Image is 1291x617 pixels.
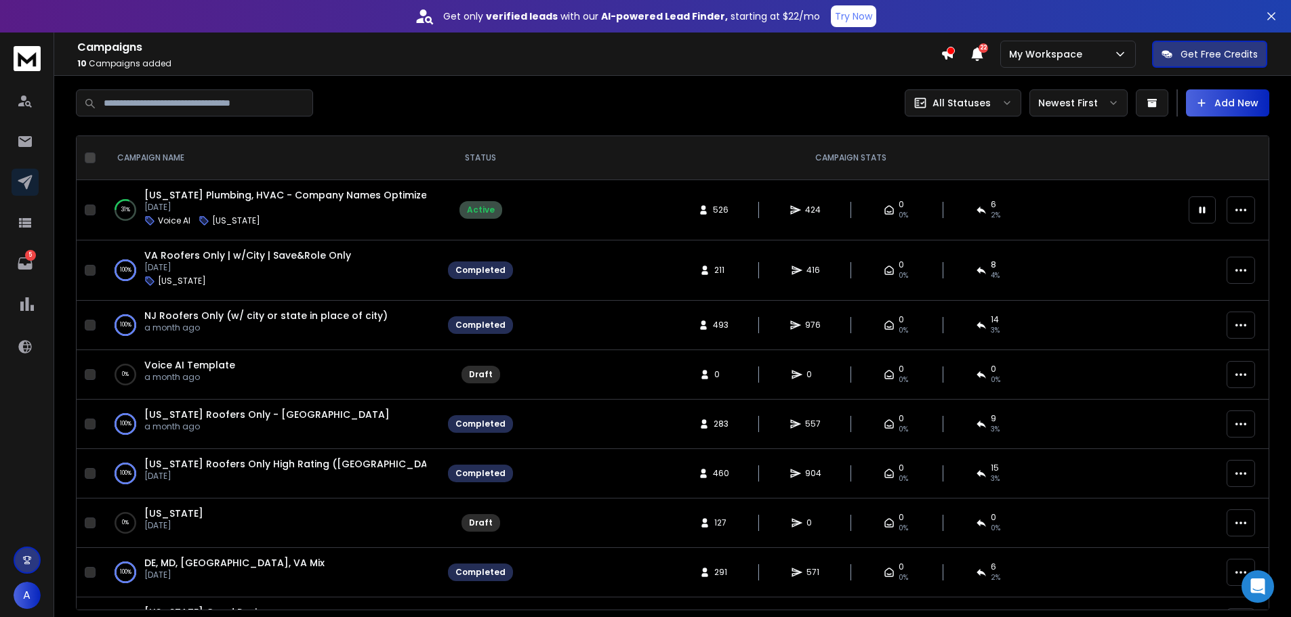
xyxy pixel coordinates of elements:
p: [DATE] [144,471,426,482]
span: 291 [714,567,728,578]
span: [US_STATE] Plumbing, HVAC - Company Names Optimized [144,188,434,202]
span: 0 [899,364,904,375]
span: 0 [899,199,904,210]
strong: verified leads [486,9,558,23]
span: 424 [805,205,821,215]
span: 0 [899,561,904,572]
button: Try Now [831,5,876,27]
a: Voice AI Template [144,358,235,372]
span: 976 [805,320,821,331]
span: 0 [991,512,996,523]
span: 526 [713,205,729,215]
span: 127 [714,517,728,528]
button: Add New [1186,89,1269,116]
span: 6 [991,199,996,210]
span: 2 % [991,572,1000,583]
td: 31%[US_STATE] Plumbing, HVAC - Company Names Optimized[DATE]Voice AI[US_STATE] [101,180,440,240]
div: Draft [469,369,493,380]
span: 2 % [991,210,1000,221]
button: A [14,582,41,609]
span: 8 [991,259,996,270]
div: Completed [455,468,506,479]
td: 100%[US_STATE] Roofers Only High Rating ([GEOGRAPHIC_DATA])[DATE] [101,449,440,498]
p: 0 % [122,368,129,381]
td: 100%DE, MD, [GEOGRAPHIC_DATA], VA Mix[DATE] [101,548,440,597]
a: [US_STATE] [144,507,203,520]
img: logo [14,46,41,71]
span: 3 % [991,424,1000,435]
a: [US_STATE] Roofers Only - [GEOGRAPHIC_DATA] [144,408,390,421]
span: 0 [806,369,820,380]
span: 0 [991,364,996,375]
p: 100 % [120,263,131,277]
span: 493 [713,320,729,331]
div: Completed [455,567,506,578]
div: Open Intercom Messenger [1242,570,1274,603]
span: 0% [899,375,908,385]
p: 100 % [120,566,131,579]
p: [US_STATE] [212,215,260,226]
span: 0 [899,512,904,523]
span: 0% [899,473,908,484]
th: CAMPAIGN STATS [521,136,1181,180]
span: 4 % [991,270,1000,281]
p: 100 % [120,318,131,332]
span: 0 [714,369,728,380]
p: [DATE] [144,262,351,273]
span: 0% [899,325,908,336]
span: 22 [979,43,988,53]
span: 3 % [991,325,1000,336]
td: 0%[US_STATE][DATE] [101,498,440,548]
span: 0 [899,259,904,270]
span: 0% [899,210,908,221]
p: 5 [25,250,36,261]
p: My Workspace [1009,47,1088,61]
span: 0% [899,270,908,281]
span: 571 [806,567,820,578]
span: 0% [899,523,908,534]
span: 0 [899,413,904,424]
p: Try Now [835,9,872,23]
p: [US_STATE] [158,276,206,286]
span: 460 [713,468,729,479]
a: 5 [12,250,39,277]
span: 14 [991,314,999,325]
h1: Campaigns [77,39,941,56]
a: VA Roofers Only | w/City | Save&Role Only [144,249,351,262]
span: 15 [991,463,999,473]
p: a month ago [144,372,235,383]
span: 0% [899,424,908,435]
p: [DATE] [144,520,203,531]
p: Get only with our starting at $22/mo [443,9,820,23]
a: [US_STATE] Roofers Only High Rating ([GEOGRAPHIC_DATA]) [144,457,450,471]
span: 0 [899,314,904,325]
p: [DATE] [144,570,325,580]
p: Get Free Credits [1181,47,1258,61]
strong: AI-powered Lead Finder, [601,9,728,23]
th: CAMPAIGN NAME [101,136,440,180]
td: 100%NJ Roofers Only (w/ city or state in place of city)a month ago [101,301,440,350]
span: 416 [806,265,820,276]
span: 283 [714,419,729,429]
p: 31 % [121,203,130,217]
p: 100 % [120,467,131,480]
div: Completed [455,320,506,331]
span: 0 [806,517,820,528]
span: 9 [991,413,996,424]
span: 0 [899,463,904,473]
p: Campaigns added [77,58,941,69]
p: Voice AI [158,215,190,226]
td: 100%[US_STATE] Roofers Only - [GEOGRAPHIC_DATA]a month ago [101,400,440,449]
span: 211 [714,265,728,276]
p: 100 % [120,417,131,431]
div: Completed [455,265,506,276]
span: 0% [991,375,1000,385]
a: DE, MD, [GEOGRAPHIC_DATA], VA Mix [144,556,325,570]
